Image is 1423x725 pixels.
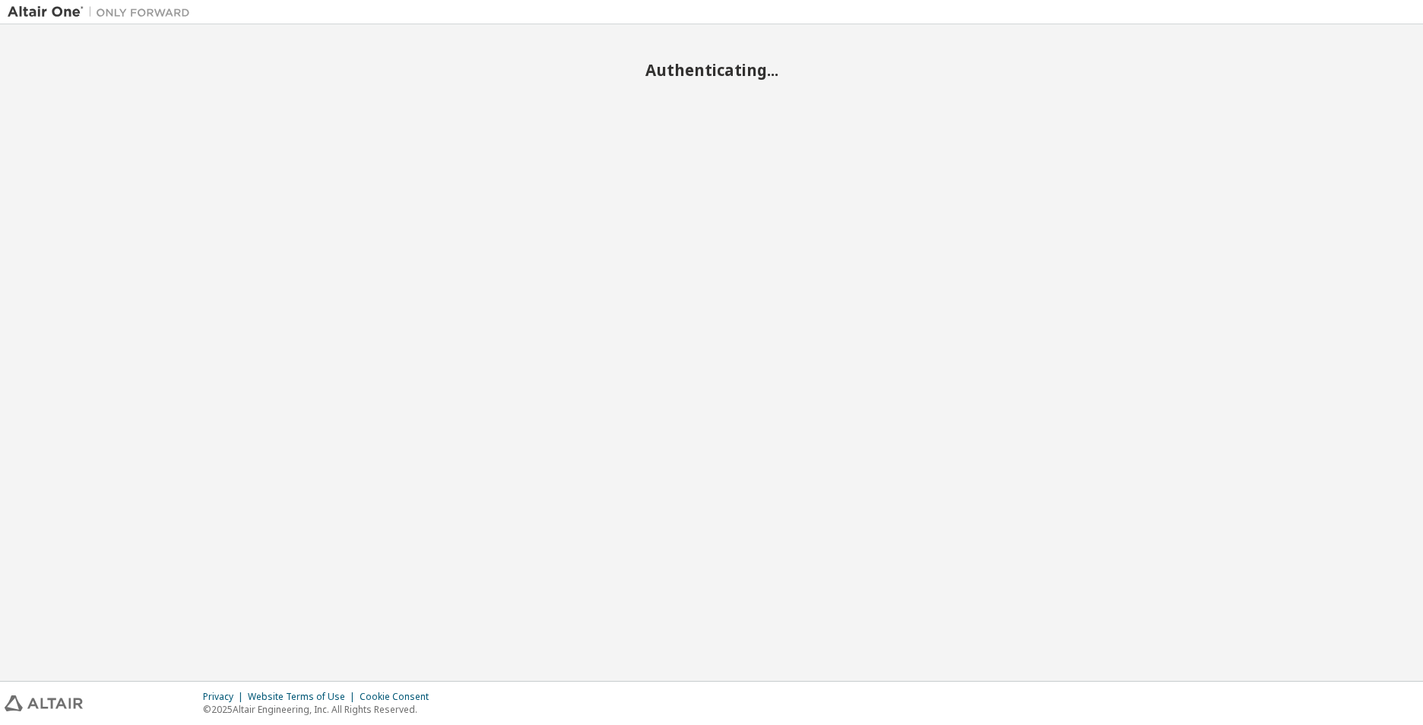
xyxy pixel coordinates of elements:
[8,5,198,20] img: Altair One
[8,60,1415,80] h2: Authenticating...
[248,691,360,703] div: Website Terms of Use
[5,695,83,711] img: altair_logo.svg
[203,703,438,716] p: © 2025 Altair Engineering, Inc. All Rights Reserved.
[360,691,438,703] div: Cookie Consent
[203,691,248,703] div: Privacy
